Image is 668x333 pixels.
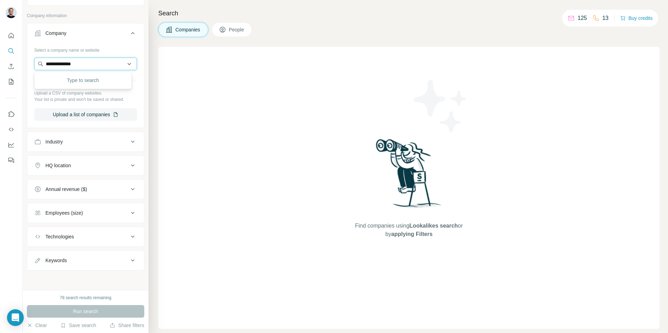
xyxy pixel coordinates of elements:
img: Surfe Illustration - Woman searching with binoculars [373,137,445,215]
span: Lookalikes search [409,223,458,229]
button: Feedback [6,154,17,166]
p: 125 [578,14,587,22]
span: Find companies using or by [353,222,465,238]
button: Use Surfe API [6,123,17,136]
button: HQ location [27,157,144,174]
button: Quick start [6,29,17,42]
div: HQ location [45,162,71,169]
button: My lists [6,75,17,88]
div: Select a company name or website [34,44,137,53]
span: applying Filters [391,231,433,237]
div: Keywords [45,257,67,264]
div: 78 search results remaining [60,295,111,301]
button: Dashboard [6,139,17,151]
div: Annual revenue ($) [45,186,87,193]
div: Employees (size) [45,209,83,216]
button: Clear [27,322,47,329]
button: Upload a list of companies [34,108,137,121]
img: Surfe Illustration - Stars [409,75,472,138]
p: Your list is private and won't be saved or shared. [34,96,137,103]
p: 13 [602,14,609,22]
img: Avatar [6,7,17,18]
button: Save search [60,322,96,329]
button: Annual revenue ($) [27,181,144,198]
button: Buy credits [620,13,653,23]
button: Enrich CSV [6,60,17,73]
div: Open Intercom Messenger [7,309,24,326]
h4: Search [158,8,660,18]
div: Technologies [45,233,74,240]
div: Type to search [36,73,130,87]
button: Company [27,25,144,44]
button: Share filters [110,322,144,329]
p: Upload a CSV of company websites. [34,90,137,96]
button: Industry [27,133,144,150]
div: Industry [45,138,63,145]
div: Company [45,30,66,37]
button: Keywords [27,252,144,269]
span: Companies [175,26,201,33]
button: Technologies [27,228,144,245]
button: Employees (size) [27,205,144,221]
button: Search [6,45,17,57]
p: Company information [27,13,144,19]
span: People [229,26,245,33]
button: Use Surfe on LinkedIn [6,108,17,120]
